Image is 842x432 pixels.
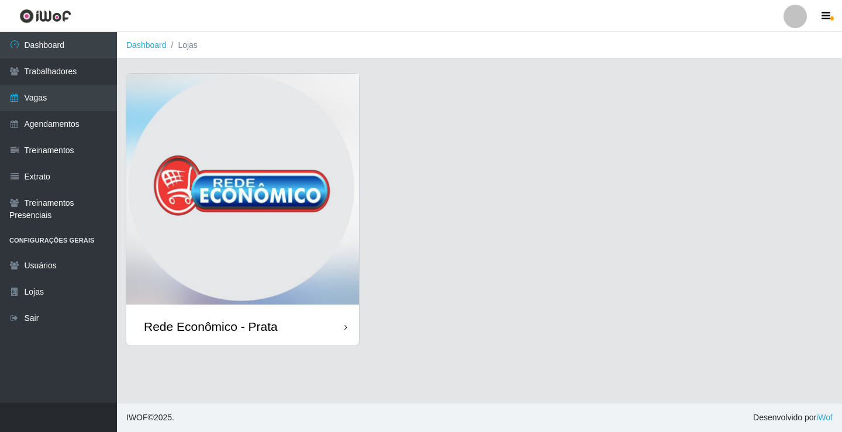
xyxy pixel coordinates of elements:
[126,74,359,307] img: cardImg
[126,412,174,424] span: © 2025 .
[753,412,833,424] span: Desenvolvido por
[117,32,842,59] nav: breadcrumb
[19,9,71,23] img: CoreUI Logo
[126,40,167,50] a: Dashboard
[167,39,198,51] li: Lojas
[144,319,278,334] div: Rede Econômico - Prata
[126,74,359,345] a: Rede Econômico - Prata
[816,413,833,422] a: iWof
[126,413,148,422] span: IWOF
